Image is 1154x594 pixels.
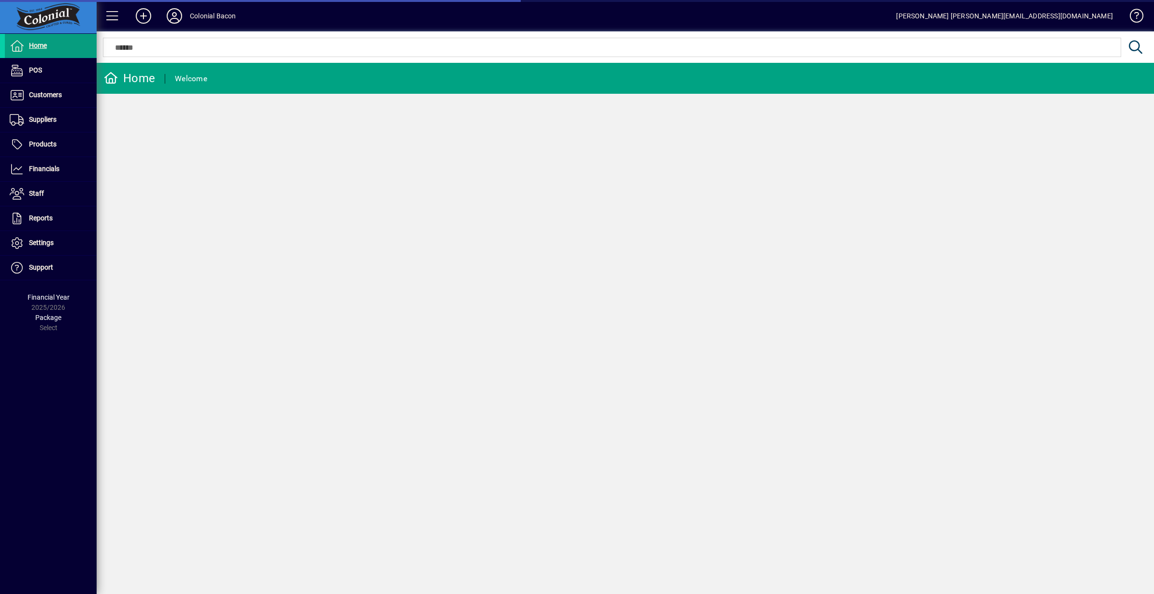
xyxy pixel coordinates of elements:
[5,182,97,206] a: Staff
[29,116,57,123] span: Suppliers
[175,71,207,87] div: Welcome
[159,7,190,25] button: Profile
[29,165,59,173] span: Financials
[29,239,54,246] span: Settings
[128,7,159,25] button: Add
[5,231,97,255] a: Settings
[29,66,42,74] span: POS
[5,157,97,181] a: Financials
[5,256,97,280] a: Support
[896,8,1113,24] div: [PERSON_NAME] [PERSON_NAME][EMAIL_ADDRESS][DOMAIN_NAME]
[5,132,97,157] a: Products
[5,83,97,107] a: Customers
[104,71,155,86] div: Home
[5,206,97,231] a: Reports
[29,42,47,49] span: Home
[29,91,62,99] span: Customers
[28,293,70,301] span: Financial Year
[35,314,61,321] span: Package
[29,214,53,222] span: Reports
[1123,2,1142,33] a: Knowledge Base
[190,8,236,24] div: Colonial Bacon
[5,108,97,132] a: Suppliers
[29,140,57,148] span: Products
[29,189,44,197] span: Staff
[29,263,53,271] span: Support
[5,58,97,83] a: POS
